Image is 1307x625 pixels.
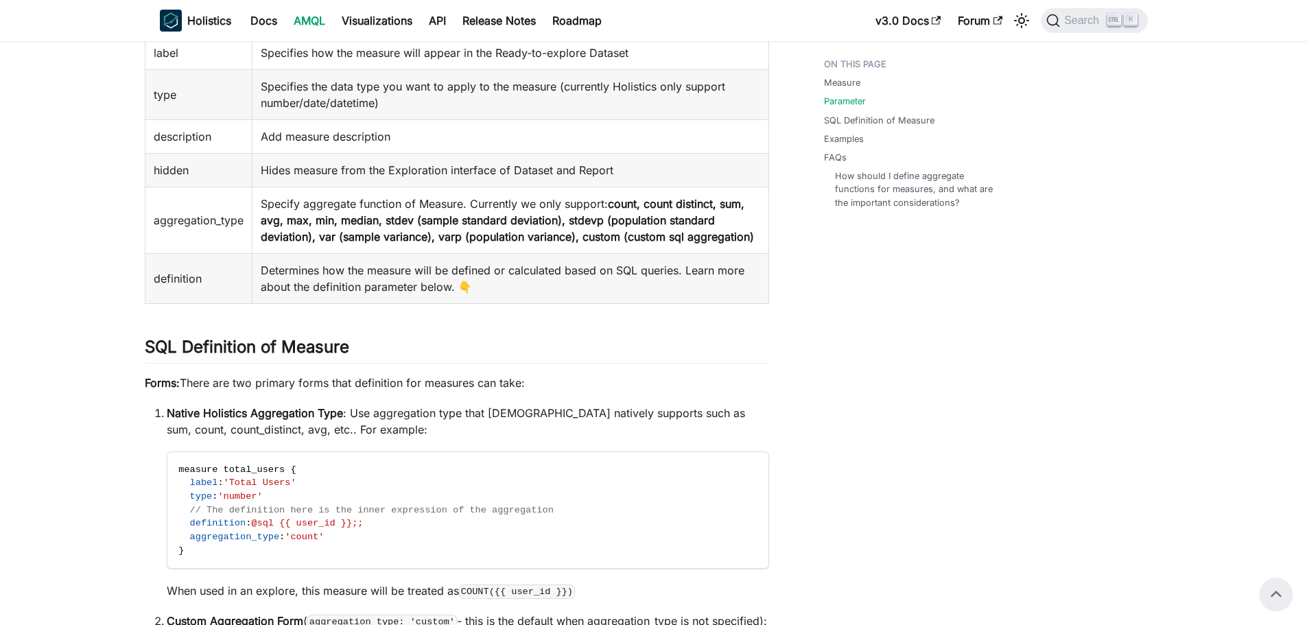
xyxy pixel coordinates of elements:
[217,477,223,488] span: :
[145,376,180,390] strong: Forms:
[217,491,262,502] span: 'number'
[252,36,769,70] td: Specifies how the measure will appear in the Ready-to-explore Dataset
[290,464,296,475] span: {
[285,532,324,542] span: 'count'
[190,477,218,488] span: label
[824,114,934,127] a: SQL Definition of Measure
[190,505,554,515] span: // The definition here is the inner expression of the aggregation
[261,197,754,244] strong: count, count distinct, sum, avg, max, min, median, stdev (sample standard deviation), stdevp (pop...
[835,169,996,209] a: How should I define aggregate functions for measures, and what are the important considerations?
[145,154,252,187] td: hidden
[145,36,252,70] td: label
[824,95,866,108] a: Parameter
[145,187,252,254] td: aggregation_type
[252,70,769,120] td: Specifies the data type you want to apply to the measure (currently Holistics only support number...
[167,406,343,420] strong: Native Holistics Aggregation Type
[1260,578,1293,611] button: Scroll back to top
[145,120,252,154] td: description
[190,491,213,502] span: type
[459,585,574,598] code: COUNT({{ user_id }})
[544,10,610,32] a: Roadmap
[824,76,860,89] a: Measure
[145,375,769,391] p: There are two primary forms that definition for measures can take:
[824,151,847,164] a: FAQs
[950,10,1011,32] a: Forum
[145,254,252,304] td: definition
[242,10,285,32] a: Docs
[160,10,182,32] img: Holistics
[252,254,769,304] td: Determines how the measure will be defined or calculated based on SQL queries. Learn more about t...
[279,532,285,542] span: :
[167,405,769,438] p: : Use aggregation type that [DEMOGRAPHIC_DATA] natively supports such as sum, count, count_distin...
[145,70,252,120] td: type
[251,518,363,528] span: @sql {{ user_id }};;
[824,132,864,145] a: Examples
[252,187,769,254] td: Specify aggregate function of Measure. Currently we only support:
[178,545,184,556] span: }
[1011,10,1033,32] button: Switch between dark and light mode (currently light mode)
[167,582,769,599] p: When used in an explore, this measure will be treated as
[867,10,950,32] a: v3.0 Docs
[145,337,769,363] h2: SQL Definition of Measure
[1124,14,1138,26] kbd: K
[333,10,421,32] a: Visualizations
[246,518,251,528] span: :
[1041,8,1147,33] button: Search (Ctrl+K)
[224,464,285,475] span: total_users
[190,532,280,542] span: aggregation_type
[160,10,231,32] a: HolisticsHolistics
[190,518,246,528] span: definition
[178,464,217,475] span: measure
[421,10,454,32] a: API
[454,10,544,32] a: Release Notes
[252,154,769,187] td: Hides measure from the Exploration interface of Dataset and Report
[1060,14,1107,27] span: Search
[285,10,333,32] a: AMQL
[252,120,769,154] td: Add measure description
[224,477,296,488] span: 'Total Users'
[212,491,217,502] span: :
[187,12,231,29] b: Holistics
